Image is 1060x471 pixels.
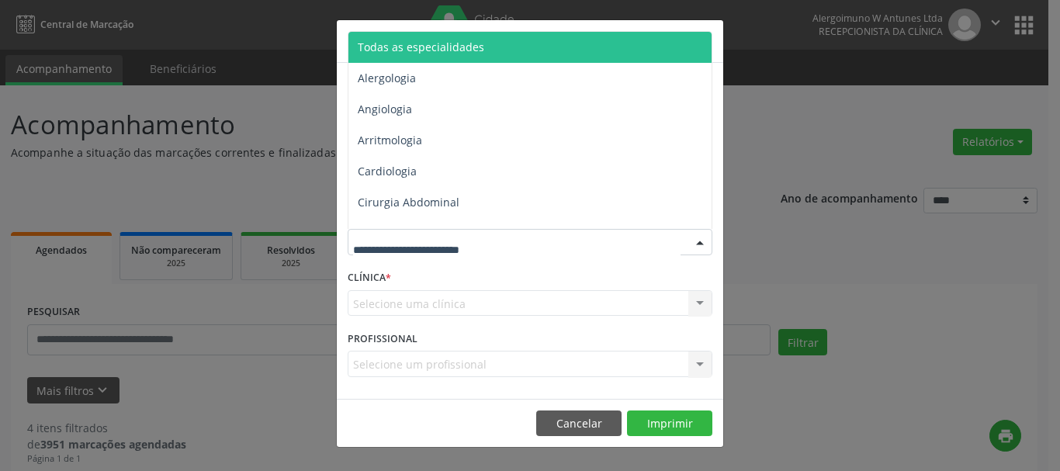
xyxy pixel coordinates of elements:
span: Alergologia [358,71,416,85]
span: Todas as especialidades [358,40,484,54]
button: Close [692,20,723,58]
span: Cirurgia Abdominal [358,195,459,210]
button: Imprimir [627,410,712,437]
h5: Relatório de agendamentos [348,31,525,51]
button: Cancelar [536,410,622,437]
span: Cirurgia Bariatrica [358,226,453,241]
span: Cardiologia [358,164,417,178]
label: CLÍNICA [348,266,391,290]
label: PROFISSIONAL [348,327,417,351]
span: Angiologia [358,102,412,116]
span: Arritmologia [358,133,422,147]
